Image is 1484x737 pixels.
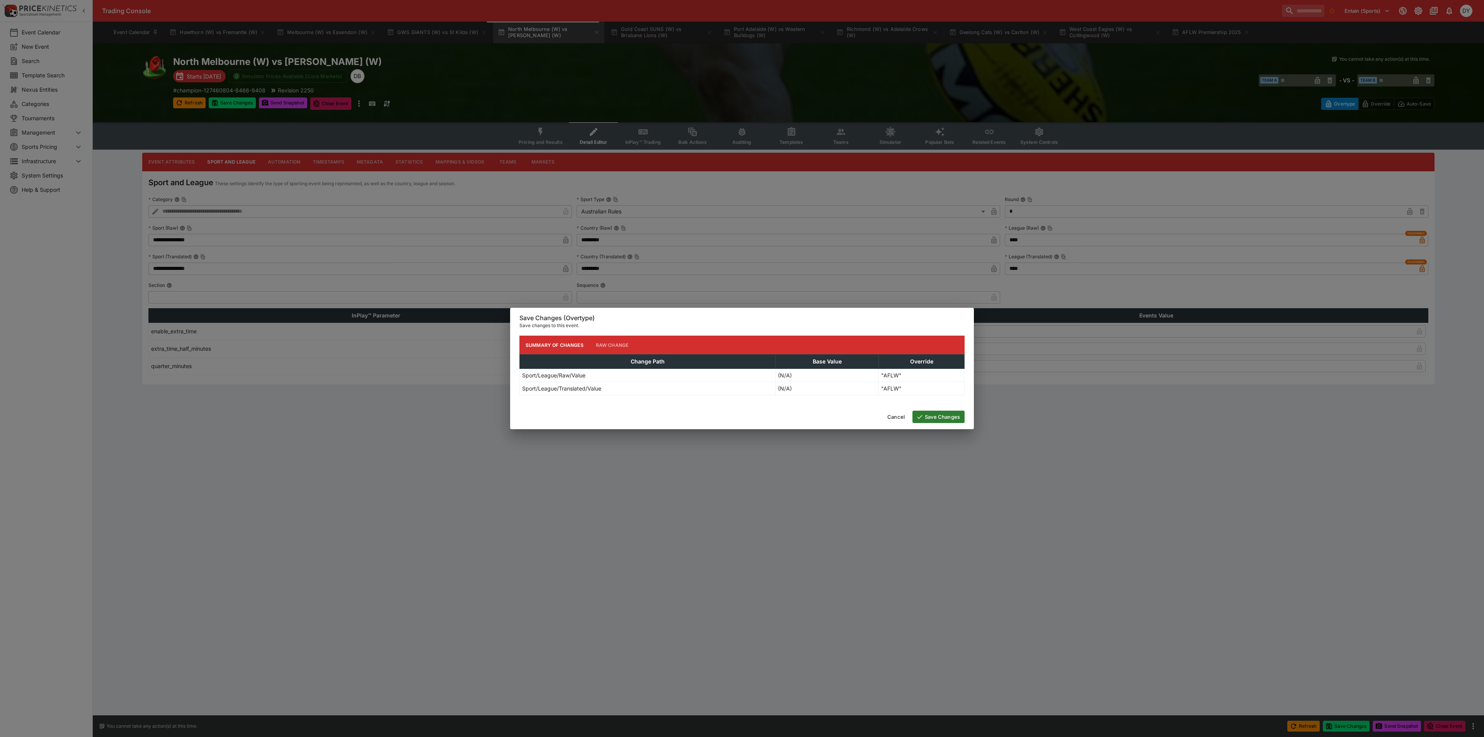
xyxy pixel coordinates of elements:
[519,322,965,329] p: Save changes to this event.
[883,411,909,423] button: Cancel
[879,382,965,395] td: "AFLW"
[879,355,965,369] th: Override
[522,371,585,379] p: Sport/League/Raw/Value
[776,369,879,382] td: (N/A)
[519,314,965,322] h6: Save Changes (Overtype)
[879,369,965,382] td: "AFLW"
[520,355,776,369] th: Change Path
[776,382,879,395] td: (N/A)
[522,384,601,392] p: Sport/League/Translated/Value
[519,336,590,354] button: Summary of Changes
[912,411,965,423] button: Save Changes
[590,336,635,354] button: Raw Change
[776,355,879,369] th: Base Value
